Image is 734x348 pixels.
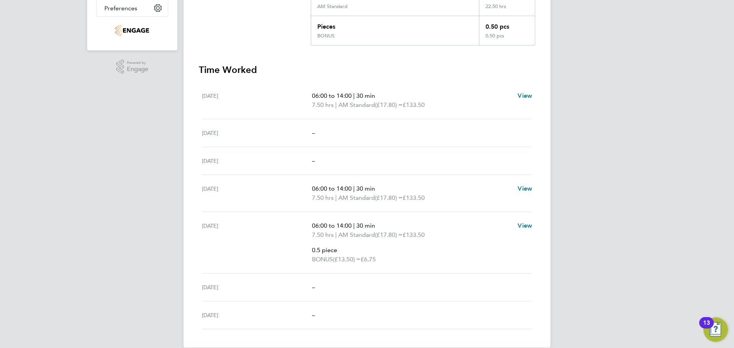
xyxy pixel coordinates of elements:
[375,231,403,238] span: (£17.80) =
[375,194,403,201] span: (£17.80) =
[356,222,375,229] span: 30 min
[312,231,334,238] span: 7.50 hrs
[479,33,535,45] div: 0.50 pcs
[317,3,348,10] div: AM Standard
[335,101,337,108] span: |
[312,129,315,136] span: –
[356,185,375,192] span: 30 min
[518,92,532,99] span: View
[518,91,532,100] a: View
[312,157,315,164] span: –
[353,185,355,192] span: |
[104,5,137,12] span: Preferences
[312,222,352,229] span: 06:00 to 14:00
[353,222,355,229] span: |
[361,256,376,263] span: £6.75
[199,64,535,76] h3: Time Worked
[115,24,149,37] img: integrapeople-logo-retina.png
[96,24,168,37] a: Go to home page
[353,92,355,99] span: |
[518,185,532,192] span: View
[312,283,315,291] span: –
[312,255,333,264] span: BONUS
[518,221,532,230] a: View
[335,231,337,238] span: |
[518,222,532,229] span: View
[202,91,312,110] div: [DATE]
[202,184,312,202] div: [DATE]
[312,185,352,192] span: 06:00 to 14:00
[479,16,535,33] div: 0.50 pcs
[312,101,334,108] span: 7.50 hrs
[703,317,728,342] button: Open Resource Center, 13 new notifications
[403,101,425,108] span: £133.50
[338,100,375,110] span: AM Standard
[335,194,337,201] span: |
[312,246,512,255] p: 0.5 piece
[333,256,361,263] span: (£13.50) =
[403,231,425,238] span: £133.50
[311,16,479,33] div: Pieces
[202,156,312,165] div: [DATE]
[127,60,148,66] span: Powered by
[518,184,532,193] a: View
[312,311,315,319] span: –
[202,221,312,264] div: [DATE]
[403,194,425,201] span: £133.50
[356,92,375,99] span: 30 min
[116,60,149,74] a: Powered byEngage
[312,194,334,201] span: 7.50 hrs
[202,128,312,138] div: [DATE]
[127,66,148,73] span: Engage
[338,230,375,240] span: AM Standard
[703,323,710,333] div: 13
[202,311,312,320] div: [DATE]
[312,92,352,99] span: 06:00 to 14:00
[338,193,375,202] span: AM Standard
[202,283,312,292] div: [DATE]
[479,3,535,16] div: 22.50 hrs
[317,33,335,39] div: BONUS
[375,101,403,108] span: (£17.80) =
